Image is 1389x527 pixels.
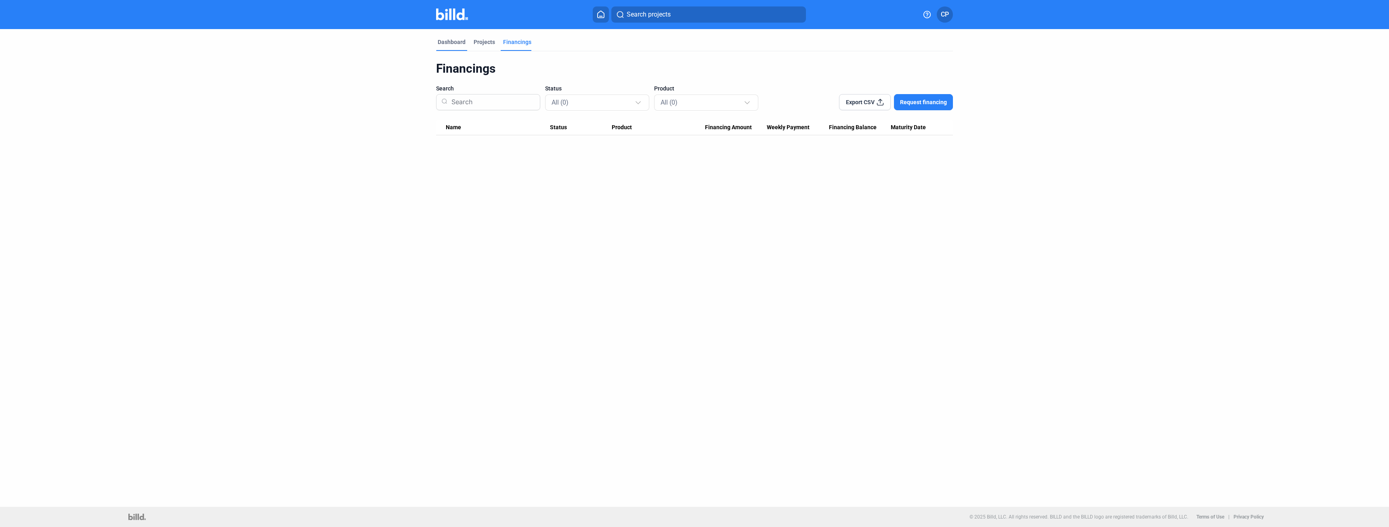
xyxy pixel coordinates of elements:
[705,124,767,131] div: Financing Amount
[894,94,953,110] button: Request financing
[1228,514,1230,520] p: |
[446,124,550,131] div: Name
[969,514,1188,520] p: © 2025 Billd, LLC. All rights reserved. BILLD and the BILLD logo are registered trademarks of Bil...
[550,124,567,131] span: Status
[612,124,632,131] span: Product
[1196,514,1224,520] b: Terms of Use
[891,124,943,131] div: Maturity Date
[705,124,752,131] span: Financing Amount
[767,124,829,131] div: Weekly Payment
[1234,514,1264,520] b: Privacy Policy
[767,124,810,131] span: Weekly Payment
[627,10,671,19] span: Search projects
[900,98,947,106] span: Request financing
[446,124,461,131] span: Name
[891,124,926,131] span: Maturity Date
[448,92,535,113] input: Search
[436,8,468,20] img: Billd Company Logo
[128,514,146,520] img: logo
[829,124,891,131] div: Financing Balance
[503,38,531,46] div: Financings
[612,124,705,131] div: Product
[937,6,953,23] button: CP
[545,84,562,92] span: Status
[829,124,877,131] span: Financing Balance
[611,6,806,23] button: Search projects
[438,38,466,46] div: Dashboard
[941,10,949,19] span: CP
[436,84,454,92] span: Search
[550,124,612,131] div: Status
[552,99,569,106] span: All (0)
[436,61,953,76] div: Financings
[654,84,674,92] span: Product
[661,99,678,106] span: All (0)
[846,98,875,106] span: Export CSV
[839,94,891,110] button: Export CSV
[474,38,495,46] div: Projects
